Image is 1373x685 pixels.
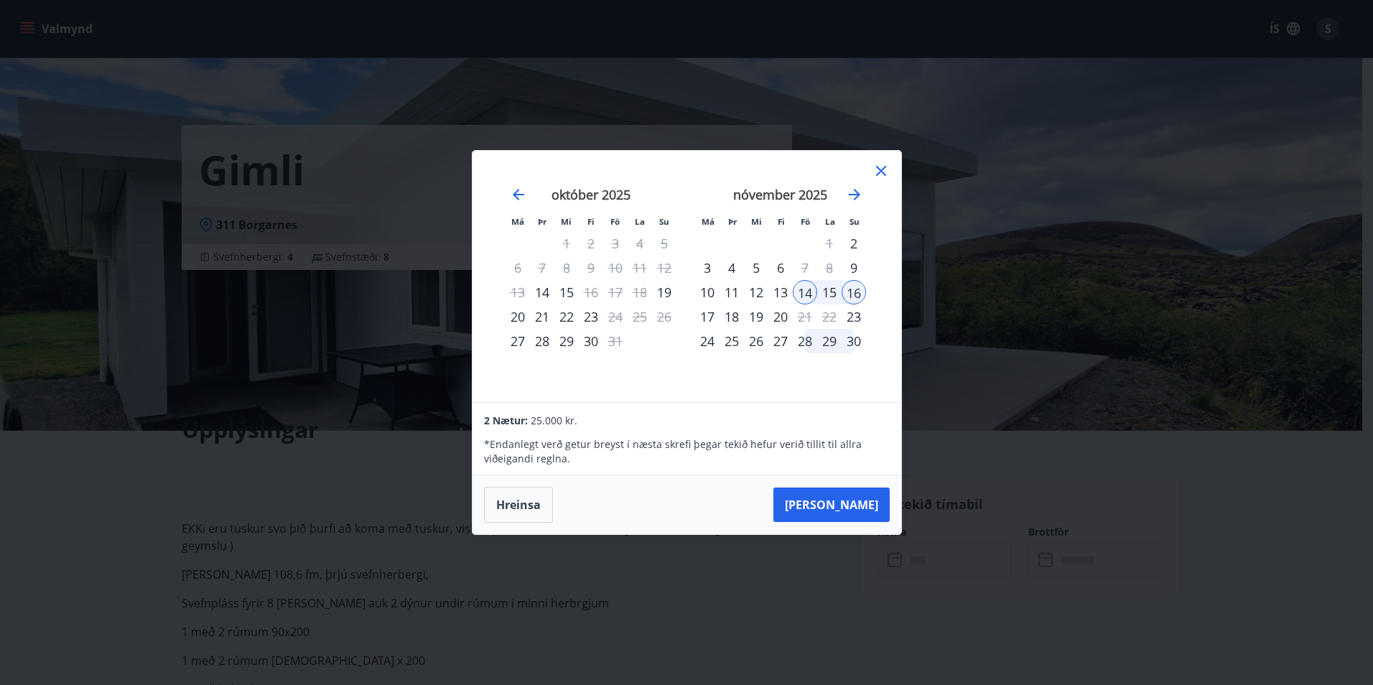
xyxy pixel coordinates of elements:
td: Choose þriðjudagur, 18. nóvember 2025 as your check-in date. It’s available. [720,304,744,329]
td: Choose miðvikudagur, 26. nóvember 2025 as your check-in date. It’s available. [744,329,768,353]
td: Not available. föstudagur, 3. október 2025 [603,231,628,256]
div: Aðeins innritun í boði [842,304,866,329]
td: Not available. föstudagur, 17. október 2025 [603,280,628,304]
td: Choose þriðjudagur, 21. október 2025 as your check-in date. It’s available. [530,304,554,329]
div: 29 [554,329,579,353]
td: Choose mánudagur, 27. október 2025 as your check-in date. It’s available. [506,329,530,353]
td: Choose þriðjudagur, 14. október 2025 as your check-in date. It’s available. [530,280,554,304]
td: Not available. mánudagur, 6. október 2025 [506,256,530,280]
td: Not available. miðvikudagur, 8. október 2025 [554,256,579,280]
td: Choose sunnudagur, 9. nóvember 2025 as your check-in date. It’s available. [842,256,866,280]
td: Choose föstudagur, 28. nóvember 2025 as your check-in date. It’s available. [793,329,817,353]
td: Choose fimmtudagur, 6. nóvember 2025 as your check-in date. It’s available. [768,256,793,280]
td: Choose föstudagur, 31. október 2025 as your check-in date. It’s available. [603,329,628,353]
small: Mi [561,216,572,227]
td: Not available. laugardagur, 18. október 2025 [628,280,652,304]
div: 4 [720,256,744,280]
div: 14 [793,280,817,304]
button: Hreinsa [484,487,553,523]
div: 24 [695,329,720,353]
span: 25.000 kr. [531,414,577,427]
div: Aðeins útritun í boði [579,280,603,304]
td: Choose miðvikudagur, 15. október 2025 as your check-in date. It’s available. [554,280,579,304]
td: Choose mánudagur, 10. nóvember 2025 as your check-in date. It’s available. [695,280,720,304]
td: Choose þriðjudagur, 11. nóvember 2025 as your check-in date. It’s available. [720,280,744,304]
td: Choose föstudagur, 24. október 2025 as your check-in date. It’s available. [603,304,628,329]
button: [PERSON_NAME] [773,488,890,522]
div: Aðeins innritun í boði [530,280,554,304]
div: Calendar [490,168,884,385]
td: Not available. laugardagur, 1. nóvember 2025 [817,231,842,256]
td: Choose miðvikudagur, 5. nóvember 2025 as your check-in date. It’s available. [744,256,768,280]
div: 30 [579,329,603,353]
td: Choose föstudagur, 21. nóvember 2025 as your check-in date. It’s available. [793,304,817,329]
td: Choose þriðjudagur, 25. nóvember 2025 as your check-in date. It’s available. [720,329,744,353]
td: Not available. fimmtudagur, 9. október 2025 [579,256,603,280]
td: Choose fimmtudagur, 13. nóvember 2025 as your check-in date. It’s available. [768,280,793,304]
div: 12 [744,280,768,304]
td: Not available. laugardagur, 11. október 2025 [628,256,652,280]
div: 20 [506,304,530,329]
td: Choose mánudagur, 3. nóvember 2025 as your check-in date. It’s available. [695,256,720,280]
td: Choose mánudagur, 17. nóvember 2025 as your check-in date. It’s available. [695,304,720,329]
div: 5 [744,256,768,280]
td: Not available. fimmtudagur, 2. október 2025 [579,231,603,256]
td: Not available. sunnudagur, 12. október 2025 [652,256,676,280]
div: Aðeins útritun í boði [793,304,817,329]
td: Choose föstudagur, 7. nóvember 2025 as your check-in date. It’s available. [793,256,817,280]
td: Not available. þriðjudagur, 7. október 2025 [530,256,554,280]
td: Choose miðvikudagur, 19. nóvember 2025 as your check-in date. It’s available. [744,304,768,329]
small: Má [702,216,715,227]
div: Aðeins innritun í boði [842,231,866,256]
td: Not available. föstudagur, 10. október 2025 [603,256,628,280]
div: Aðeins útritun í boði [603,329,628,353]
td: Choose sunnudagur, 23. nóvember 2025 as your check-in date. It’s available. [842,304,866,329]
div: Aðeins innritun í boði [842,256,866,280]
td: Selected. laugardagur, 15. nóvember 2025 [817,280,842,304]
td: Not available. laugardagur, 25. október 2025 [628,304,652,329]
div: 25 [720,329,744,353]
td: Choose fimmtudagur, 23. október 2025 as your check-in date. It’s available. [579,304,603,329]
div: 15 [554,280,579,304]
small: Þr [538,216,546,227]
td: Choose fimmtudagur, 30. október 2025 as your check-in date. It’s available. [579,329,603,353]
td: Not available. laugardagur, 22. nóvember 2025 [817,304,842,329]
div: Aðeins útritun í boði [603,304,628,329]
strong: nóvember 2025 [733,186,827,203]
div: 20 [768,304,793,329]
small: Fö [610,216,620,227]
div: 6 [768,256,793,280]
td: Choose miðvikudagur, 29. október 2025 as your check-in date. It’s available. [554,329,579,353]
td: Choose sunnudagur, 30. nóvember 2025 as your check-in date. It’s available. [842,329,866,353]
div: 11 [720,280,744,304]
td: Not available. sunnudagur, 26. október 2025 [652,304,676,329]
div: 10 [695,280,720,304]
div: Move forward to switch to the next month. [846,186,863,203]
small: Su [659,216,669,227]
div: 29 [817,329,842,353]
td: Choose mánudagur, 24. nóvember 2025 as your check-in date. It’s available. [695,329,720,353]
div: Aðeins innritun í boði [506,329,530,353]
td: Not available. laugardagur, 8. nóvember 2025 [817,256,842,280]
td: Choose fimmtudagur, 27. nóvember 2025 as your check-in date. It’s available. [768,329,793,353]
div: 30 [842,329,866,353]
td: Selected as start date. föstudagur, 14. nóvember 2025 [793,280,817,304]
strong: október 2025 [551,186,630,203]
td: Selected as end date. sunnudagur, 16. nóvember 2025 [842,280,866,304]
div: 28 [530,329,554,353]
div: 28 [793,329,817,353]
td: Not available. sunnudagur, 5. október 2025 [652,231,676,256]
p: * Endanlegt verð getur breyst í næsta skrefi þegar tekið hefur verið tillit til allra viðeigandi ... [484,437,889,466]
div: 27 [768,329,793,353]
td: Not available. laugardagur, 4. október 2025 [628,231,652,256]
td: Choose þriðjudagur, 28. október 2025 as your check-in date. It’s available. [530,329,554,353]
div: 18 [720,304,744,329]
div: 17 [695,304,720,329]
div: 19 [744,304,768,329]
small: La [635,216,645,227]
td: Choose sunnudagur, 2. nóvember 2025 as your check-in date. It’s available. [842,231,866,256]
td: Not available. miðvikudagur, 1. október 2025 [554,231,579,256]
td: Choose miðvikudagur, 12. nóvember 2025 as your check-in date. It’s available. [744,280,768,304]
td: Choose fimmtudagur, 20. nóvember 2025 as your check-in date. It’s available. [768,304,793,329]
small: Su [850,216,860,227]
